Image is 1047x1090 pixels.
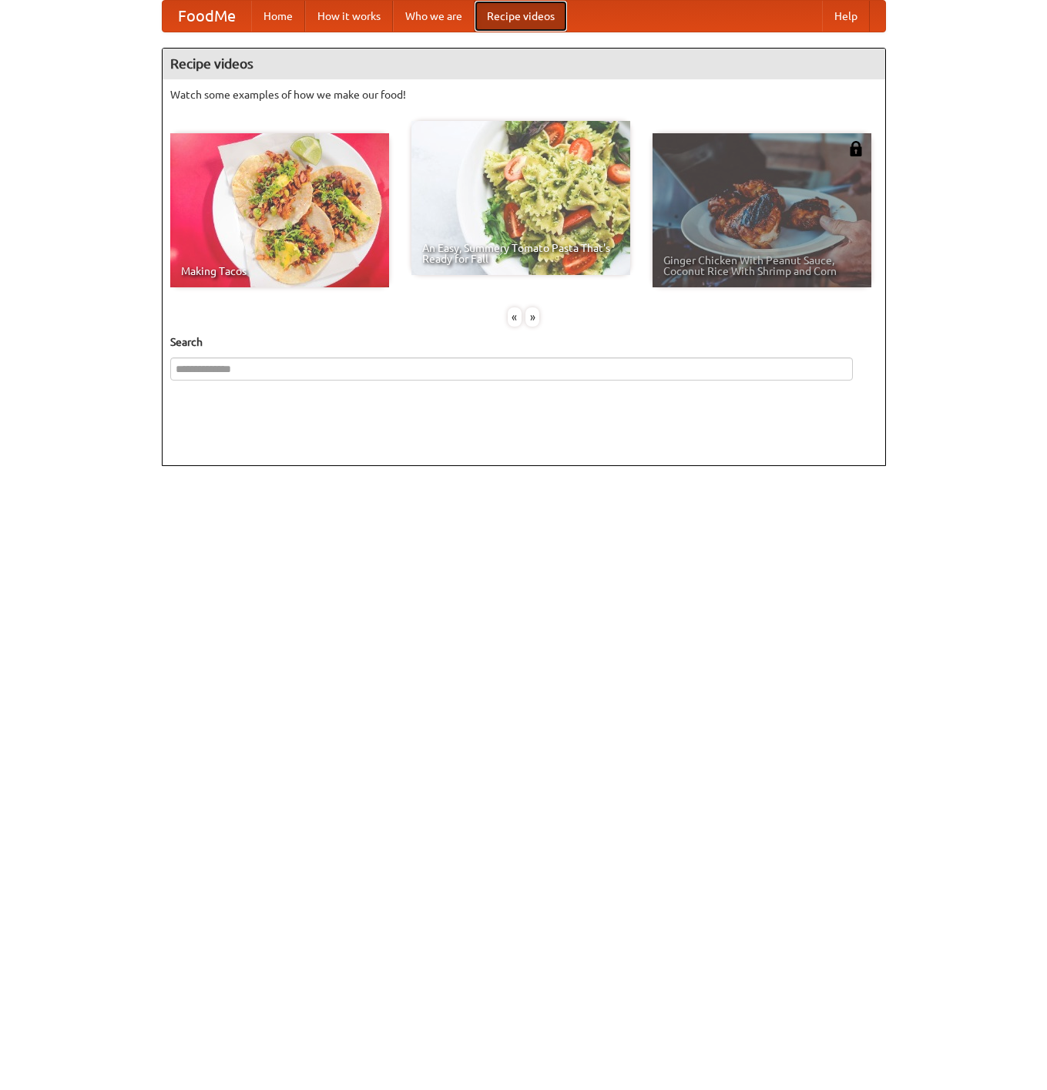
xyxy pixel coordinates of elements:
div: « [508,307,522,327]
a: An Easy, Summery Tomato Pasta That's Ready for Fall [411,121,630,275]
img: 483408.png [848,141,864,156]
a: How it works [305,1,393,32]
a: Making Tacos [170,133,389,287]
span: An Easy, Summery Tomato Pasta That's Ready for Fall [422,243,619,264]
a: Home [251,1,305,32]
div: » [525,307,539,327]
span: Making Tacos [181,266,378,277]
h5: Search [170,334,878,350]
a: FoodMe [163,1,251,32]
a: Help [822,1,870,32]
p: Watch some examples of how we make our food! [170,87,878,102]
h4: Recipe videos [163,49,885,79]
a: Recipe videos [475,1,567,32]
a: Who we are [393,1,475,32]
